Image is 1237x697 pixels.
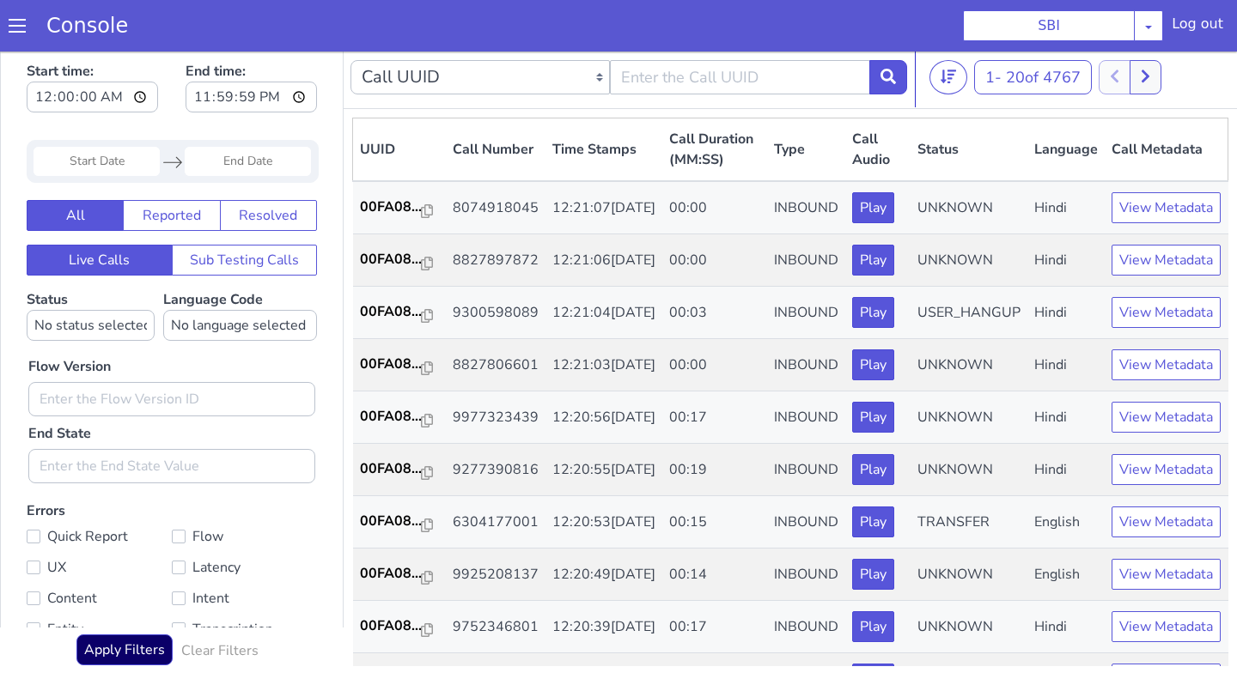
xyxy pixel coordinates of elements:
button: Sub Testing Calls [172,198,318,229]
button: Resolved [220,154,317,185]
button: All [27,154,124,185]
td: 00:19 [662,397,767,450]
a: Console [26,14,149,38]
td: INBOUND [767,135,845,188]
td: 00:35 [662,607,767,659]
td: INBOUND [767,345,845,397]
th: Time Stamps [545,72,662,136]
td: 00:00 [662,293,767,345]
button: View Metadata [1112,565,1221,596]
p: 00FA08... [360,360,422,380]
p: 00FA08... [360,517,422,537]
td: 9300598089 [446,240,545,293]
a: 00FA08... [360,150,439,171]
th: Call Audio [845,72,911,136]
select: Language Code [163,264,317,294]
label: UX [27,509,172,533]
p: 00FA08... [360,464,422,485]
label: Language Code [163,244,317,294]
td: INBOUND [767,555,845,607]
h6: Clear Filters [181,597,259,613]
td: 12:21:06[DATE] [545,188,662,240]
button: View Metadata [1112,460,1221,491]
td: 00:14 [662,502,767,555]
td: Hindi [1027,135,1105,188]
a: 00FA08... [360,255,439,276]
label: Quick Report [27,478,172,502]
th: Status [911,72,1027,136]
button: Play [852,512,894,543]
button: View Metadata [1112,198,1221,229]
th: Type [767,72,845,136]
td: UNKNOWN [911,188,1027,240]
label: Status [27,244,155,294]
td: UNKNOWN [911,135,1027,188]
td: INBOUND [767,450,845,502]
label: Flow Version [28,310,111,330]
td: 12:21:07[DATE] [545,135,662,188]
th: UUID [353,72,446,136]
label: Errors [27,455,317,629]
td: English [1027,502,1105,555]
button: View Metadata [1112,355,1221,386]
p: 00FA08... [360,150,422,171]
button: Play [852,251,894,282]
td: USER_HANGUP [911,240,1027,293]
label: End State [28,377,91,397]
a: 00FA08... [360,517,439,537]
a: 00FA08... [360,464,439,485]
input: End time: [186,35,317,66]
p: 00FA08... [360,255,422,276]
input: Enter the End State Value [28,403,315,437]
td: INBOUND [767,607,845,659]
th: Call Duration (MM:SS) [662,72,767,136]
button: Play [852,303,894,334]
label: End time: [186,9,317,71]
a: 00FA08... [360,412,439,433]
td: INBOUND [767,502,845,555]
button: Play [852,355,894,386]
label: Entity [27,571,172,595]
td: UNKNOWN [911,293,1027,345]
td: 12:20:53[DATE] [545,450,662,502]
button: Play [852,146,894,177]
td: 00:03 [662,240,767,293]
td: 6304177001 [446,450,545,502]
td: 7509491772 [446,607,545,659]
td: 8827806601 [446,293,545,345]
p: 00FA08... [360,412,422,433]
button: Apply Filters [76,588,173,619]
th: Call Metadata [1105,72,1228,136]
button: Play [852,617,894,648]
label: Start time: [27,9,158,71]
td: 00:15 [662,450,767,502]
td: 00:00 [662,188,767,240]
td: INBOUND [767,240,845,293]
input: Enter the Flow Version ID [28,336,315,370]
p: 00FA08... [360,203,422,223]
input: Start time: [27,35,158,66]
td: 9752346801 [446,555,545,607]
td: INBOUND [767,293,845,345]
a: 00FA08... [360,569,439,590]
div: Log out [1172,14,1223,41]
td: 00:17 [662,345,767,397]
td: Hindi [1027,607,1105,659]
a: 00FA08... [360,307,439,328]
label: Intent [172,540,317,564]
td: 9977323439 [446,345,545,397]
td: Hindi [1027,293,1105,345]
button: Reported [123,154,220,185]
td: 12:21:03[DATE] [545,293,662,345]
td: INBOUND [767,188,845,240]
button: Play [852,198,894,229]
td: 8827897872 [446,188,545,240]
p: 00FA08... [360,307,422,328]
a: 00FA08... [360,203,439,223]
td: UNKNOWN [911,345,1027,397]
td: Hindi [1027,240,1105,293]
td: UNKNOWN [911,502,1027,555]
th: Language [1027,72,1105,136]
button: Live Calls [27,198,173,229]
td: 12:20:38[DATE] [545,607,662,659]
